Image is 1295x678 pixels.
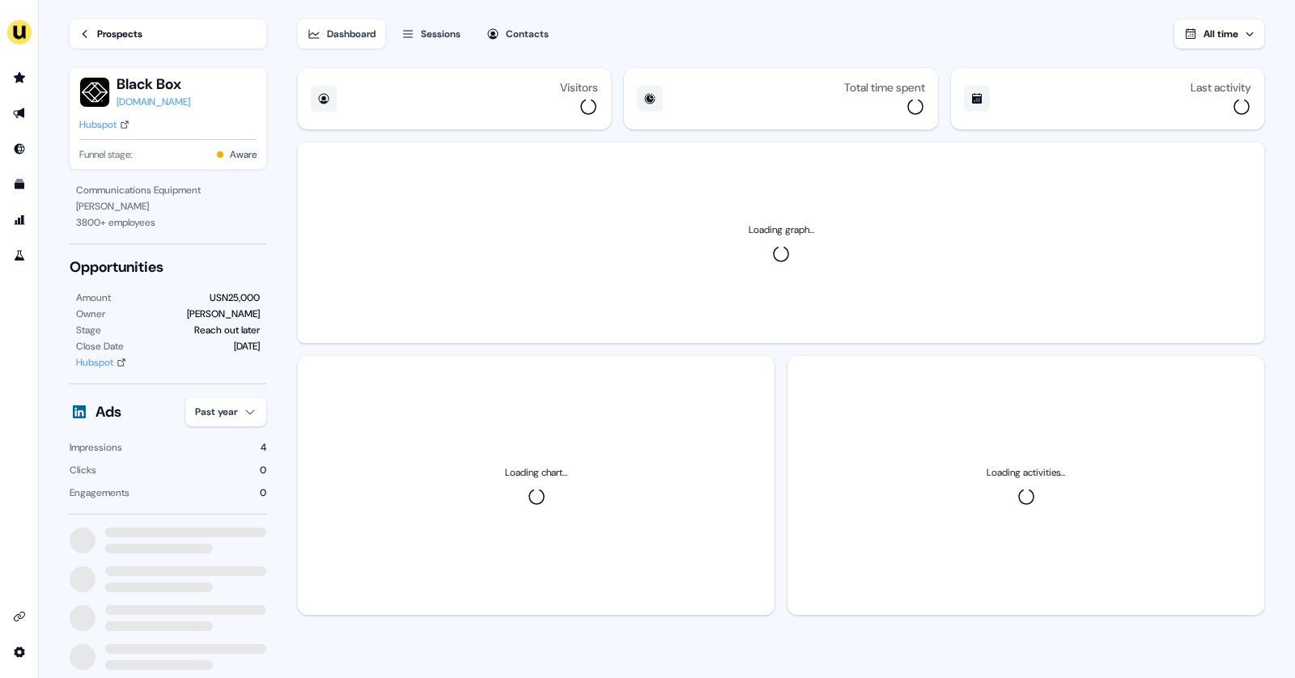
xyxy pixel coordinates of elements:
[185,397,266,426] button: Past year
[76,198,260,214] div: [PERSON_NAME]
[230,146,257,163] button: Aware
[70,19,266,49] a: Prospects
[187,306,260,322] div: [PERSON_NAME]
[76,214,260,231] div: 3800 + employees
[210,290,260,306] div: USN25,000
[76,338,124,354] div: Close Date
[749,222,814,238] div: Loading graph...
[234,338,260,354] div: [DATE]
[97,26,142,42] div: Prospects
[987,464,1065,481] div: Loading activities...
[844,81,925,94] div: Total time spent
[117,74,190,94] button: Black Box
[392,19,470,49] button: Sessions
[76,354,126,371] a: Hubspot
[505,464,567,481] div: Loading chart...
[260,485,266,501] div: 0
[70,462,96,478] div: Clicks
[260,462,266,478] div: 0
[76,322,101,338] div: Stage
[6,243,32,269] a: Go to experiments
[1174,19,1264,49] button: All time
[6,65,32,91] a: Go to prospects
[6,136,32,162] a: Go to Inbound
[70,439,122,456] div: Impressions
[6,207,32,233] a: Go to attribution
[70,485,129,501] div: Engagements
[6,172,32,197] a: Go to templates
[96,402,121,422] div: Ads
[76,354,113,371] div: Hubspot
[6,604,32,629] a: Go to integrations
[298,19,385,49] button: Dashboard
[560,81,598,94] div: Visitors
[6,100,32,126] a: Go to outbound experience
[76,182,260,198] div: Communications Equipment
[79,117,117,133] div: Hubspot
[194,322,260,338] div: Reach out later
[76,290,111,306] div: Amount
[506,26,549,42] div: Contacts
[421,26,461,42] div: Sessions
[76,306,105,322] div: Owner
[1204,28,1238,40] span: All time
[79,146,132,163] span: Funnel stage:
[117,94,190,110] a: [DOMAIN_NAME]
[79,117,129,133] a: Hubspot
[261,439,266,456] div: 4
[477,19,558,49] button: Contacts
[327,26,376,42] div: Dashboard
[6,639,32,665] a: Go to integrations
[70,257,266,277] div: Opportunities
[1191,81,1251,94] div: Last activity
